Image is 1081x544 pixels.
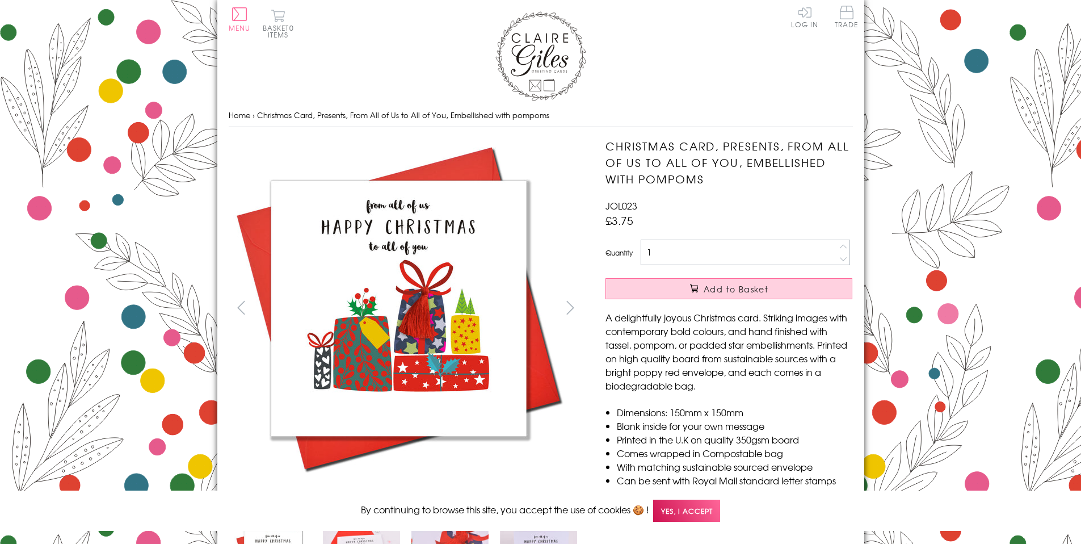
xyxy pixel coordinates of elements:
img: Claire Giles Greetings Cards [495,11,586,101]
li: With matching sustainable sourced envelope [617,460,852,474]
span: Christmas Card, Presents, From All of Us to All of You, Embellished with pompoms [257,110,549,120]
span: › [253,110,255,120]
button: next [557,295,583,320]
button: Menu [229,7,251,31]
li: Dimensions: 150mm x 150mm [617,405,852,419]
span: JOL023 [605,199,637,212]
a: Home [229,110,250,120]
img: Christmas Card, Presents, From All of Us to All of You, Embellished with pompoms [228,138,569,479]
label: Quantity [605,248,633,258]
a: Trade [835,6,859,30]
button: Basket0 items [263,9,294,38]
a: Log In [791,6,818,28]
li: Blank inside for your own message [617,419,852,433]
span: Trade [835,6,859,28]
h1: Christmas Card, Presents, From All of Us to All of You, Embellished with pompoms [605,138,852,187]
span: Add to Basket [704,283,768,295]
img: Christmas Card, Presents, From All of Us to All of You, Embellished with pompoms [583,138,923,479]
span: 0 items [268,23,294,40]
button: prev [229,295,254,320]
nav: breadcrumbs [229,104,853,127]
li: Comes wrapped in Compostable bag [617,446,852,460]
li: Printed in the U.K on quality 350gsm board [617,433,852,446]
li: Can be sent with Royal Mail standard letter stamps [617,474,852,487]
span: Yes, I accept [653,500,720,522]
span: Menu [229,23,251,33]
p: A delightfully joyous Christmas card. Striking images with contemporary bold colours, and hand fi... [605,311,852,392]
button: Add to Basket [605,278,852,299]
span: £3.75 [605,212,633,228]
